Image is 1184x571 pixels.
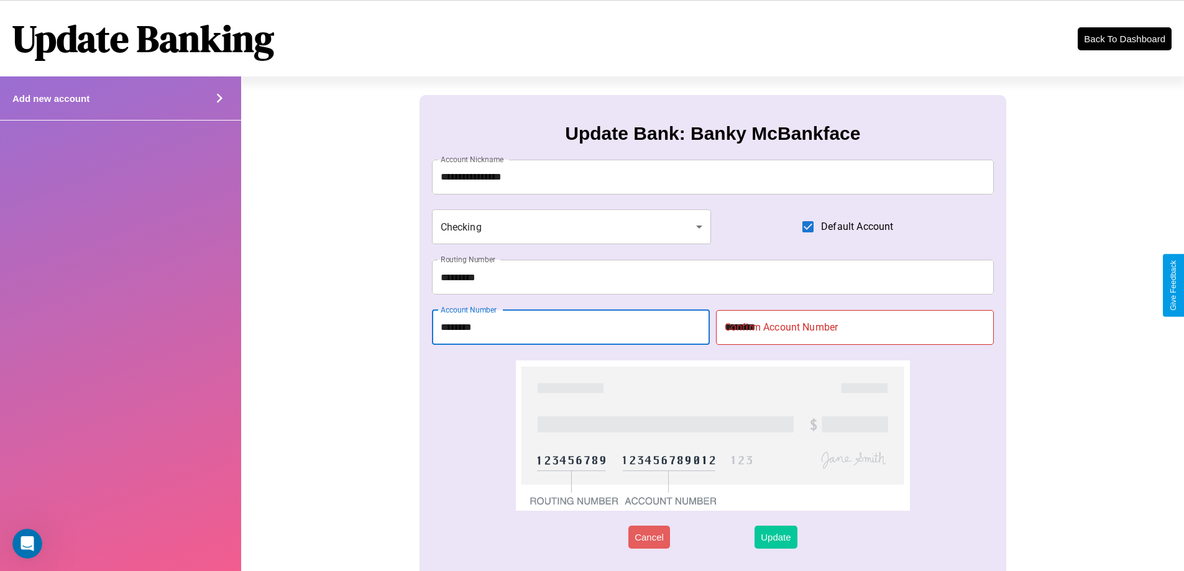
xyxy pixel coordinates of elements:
[821,219,893,234] span: Default Account
[441,254,495,265] label: Routing Number
[441,154,504,165] label: Account Nickname
[755,526,797,549] button: Update
[441,304,497,315] label: Account Number
[12,13,274,64] h1: Update Banking
[432,209,712,244] div: Checking
[565,123,860,144] h3: Update Bank: Banky McBankface
[628,526,670,549] button: Cancel
[1078,27,1172,50] button: Back To Dashboard
[12,529,42,559] iframe: Intercom live chat
[12,93,89,104] h4: Add new account
[1169,260,1178,311] div: Give Feedback
[516,360,909,511] img: check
